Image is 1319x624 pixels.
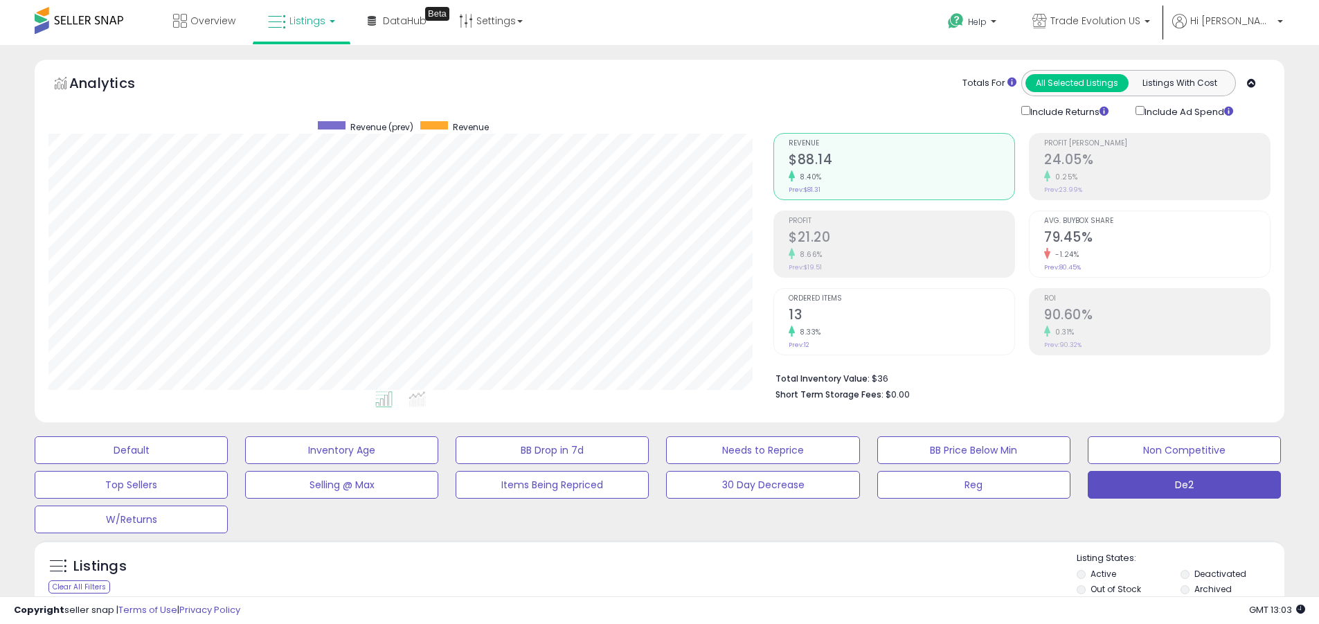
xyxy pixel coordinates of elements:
[245,471,438,499] button: Selling @ Max
[1044,229,1270,248] h2: 79.45%
[350,121,413,133] span: Revenue (prev)
[1088,436,1281,464] button: Non Competitive
[1044,307,1270,326] h2: 90.60%
[1091,568,1116,580] label: Active
[789,140,1014,148] span: Revenue
[962,77,1016,90] div: Totals For
[245,436,438,464] button: Inventory Age
[190,14,235,28] span: Overview
[48,580,110,594] div: Clear All Filters
[886,388,910,401] span: $0.00
[1088,471,1281,499] button: De2
[1050,249,1079,260] small: -1.24%
[1077,552,1284,565] p: Listing States:
[14,604,240,617] div: seller snap | |
[35,471,228,499] button: Top Sellers
[877,436,1070,464] button: BB Price Below Min
[69,73,162,96] h5: Analytics
[1044,263,1081,271] small: Prev: 80.45%
[1044,341,1082,349] small: Prev: 90.32%
[775,369,1260,386] li: $36
[1044,217,1270,225] span: Avg. Buybox Share
[789,341,809,349] small: Prev: 12
[35,436,228,464] button: Default
[1091,583,1141,595] label: Out of Stock
[453,121,489,133] span: Revenue
[1249,603,1305,616] span: 2025-09-9 13:03 GMT
[179,603,240,616] a: Privacy Policy
[425,7,449,21] div: Tooltip anchor
[789,186,820,194] small: Prev: $81.31
[937,2,1010,45] a: Help
[775,389,883,400] b: Short Term Storage Fees:
[1128,74,1231,92] button: Listings With Cost
[789,217,1014,225] span: Profit
[1044,295,1270,303] span: ROI
[1050,14,1140,28] span: Trade Evolution US
[789,152,1014,170] h2: $88.14
[1050,327,1075,337] small: 0.31%
[877,471,1070,499] button: Reg
[456,471,649,499] button: Items Being Repriced
[1125,103,1255,119] div: Include Ad Spend
[789,295,1014,303] span: Ordered Items
[795,172,822,182] small: 8.40%
[1050,172,1078,182] small: 0.25%
[289,14,325,28] span: Listings
[775,373,870,384] b: Total Inventory Value:
[1044,186,1082,194] small: Prev: 23.99%
[1194,583,1232,595] label: Archived
[1025,74,1129,92] button: All Selected Listings
[118,603,177,616] a: Terms of Use
[383,14,427,28] span: DataHub
[666,436,859,464] button: Needs to Reprice
[947,12,964,30] i: Get Help
[1190,14,1273,28] span: Hi [PERSON_NAME]
[1194,568,1246,580] label: Deactivated
[789,263,822,271] small: Prev: $19.51
[35,506,228,533] button: W/Returns
[73,557,127,576] h5: Listings
[789,307,1014,326] h2: 13
[795,249,823,260] small: 8.66%
[789,229,1014,248] h2: $21.20
[1044,140,1270,148] span: Profit [PERSON_NAME]
[1172,14,1283,45] a: Hi [PERSON_NAME]
[14,603,64,616] strong: Copyright
[1044,152,1270,170] h2: 24.05%
[1011,103,1125,119] div: Include Returns
[968,16,987,28] span: Help
[666,471,859,499] button: 30 Day Decrease
[456,436,649,464] button: BB Drop in 7d
[795,327,821,337] small: 8.33%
